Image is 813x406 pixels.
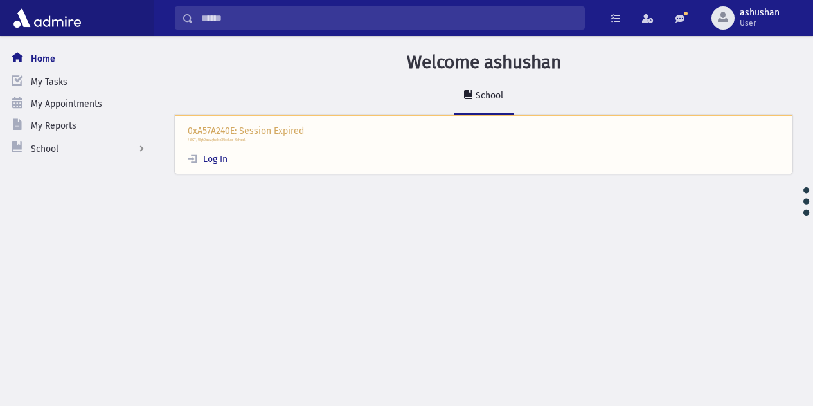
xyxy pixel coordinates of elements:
a: School [454,78,514,115]
input: Search [193,6,584,30]
span: School [31,143,58,154]
img: AdmirePro [10,5,84,31]
span: Home [31,53,55,64]
span: My Reports [31,120,76,131]
div: School [473,90,503,101]
span: User [740,18,780,28]
span: ashushan [740,8,780,18]
a: Log In [188,154,228,165]
span: My Appointments [31,98,102,109]
p: /WGT/WgtDisplayIndex?Module=School [188,138,780,143]
h3: Welcome ashushan [407,51,561,73]
div: 0xA57A240E: Session Expired [175,115,792,174]
span: My Tasks [31,77,67,88]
